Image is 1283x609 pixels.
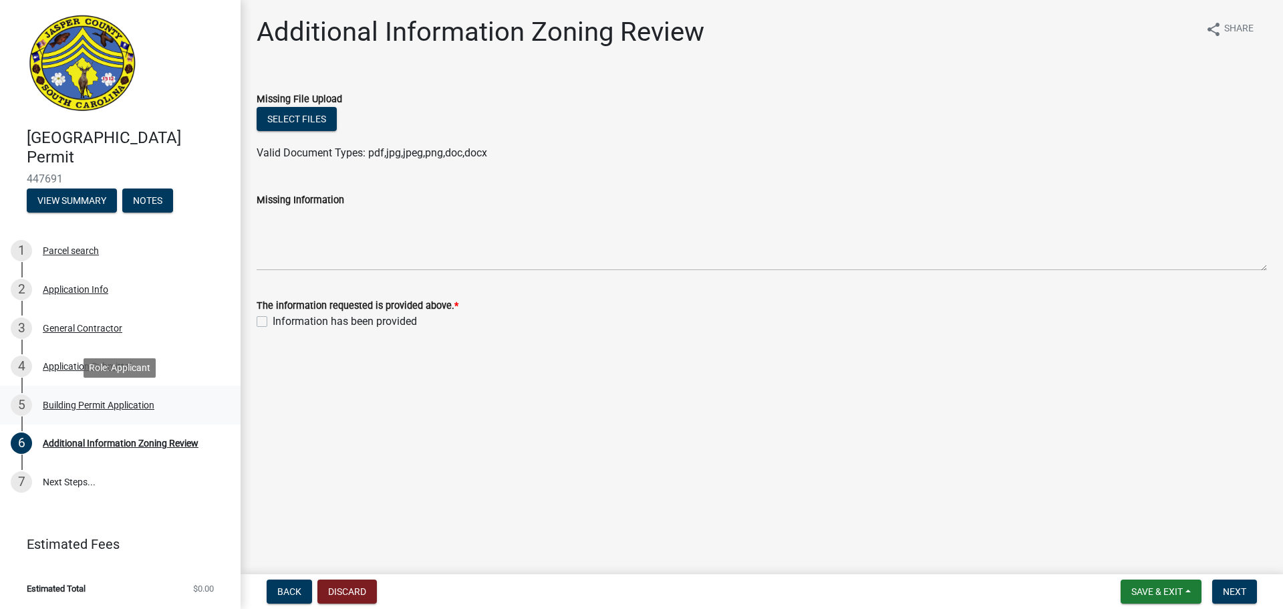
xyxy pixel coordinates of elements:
[1205,21,1222,37] i: share
[257,107,337,131] button: Select files
[27,14,138,114] img: Jasper County, South Carolina
[122,189,173,213] button: Notes
[27,584,86,593] span: Estimated Total
[1223,586,1246,597] span: Next
[257,301,458,311] label: The information requested is provided above.
[257,146,487,159] span: Valid Document Types: pdf,jpg,jpeg,png,doc,docx
[273,314,417,330] label: Information has been provided
[27,196,117,207] wm-modal-confirm: Summary
[257,196,344,205] label: Missing Information
[43,246,99,255] div: Parcel search
[11,240,32,261] div: 1
[43,324,122,333] div: General Contractor
[11,531,219,558] a: Estimated Fees
[122,196,173,207] wm-modal-confirm: Notes
[11,318,32,339] div: 3
[27,172,214,185] span: 447691
[43,439,198,448] div: Additional Information Zoning Review
[84,358,156,378] div: Role: Applicant
[27,128,230,167] h4: [GEOGRAPHIC_DATA] Permit
[257,16,704,48] h1: Additional Information Zoning Review
[1195,16,1264,42] button: shareShare
[11,394,32,416] div: 5
[277,586,301,597] span: Back
[1212,580,1257,604] button: Next
[11,433,32,454] div: 6
[1121,580,1201,604] button: Save & Exit
[1131,586,1183,597] span: Save & Exit
[43,362,132,371] div: Application Submittal
[1224,21,1254,37] span: Share
[43,285,108,294] div: Application Info
[11,279,32,300] div: 2
[267,580,312,604] button: Back
[27,189,117,213] button: View Summary
[43,400,154,410] div: Building Permit Application
[193,584,214,593] span: $0.00
[257,95,342,104] label: Missing File Upload
[11,471,32,493] div: 7
[317,580,377,604] button: Discard
[11,356,32,377] div: 4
